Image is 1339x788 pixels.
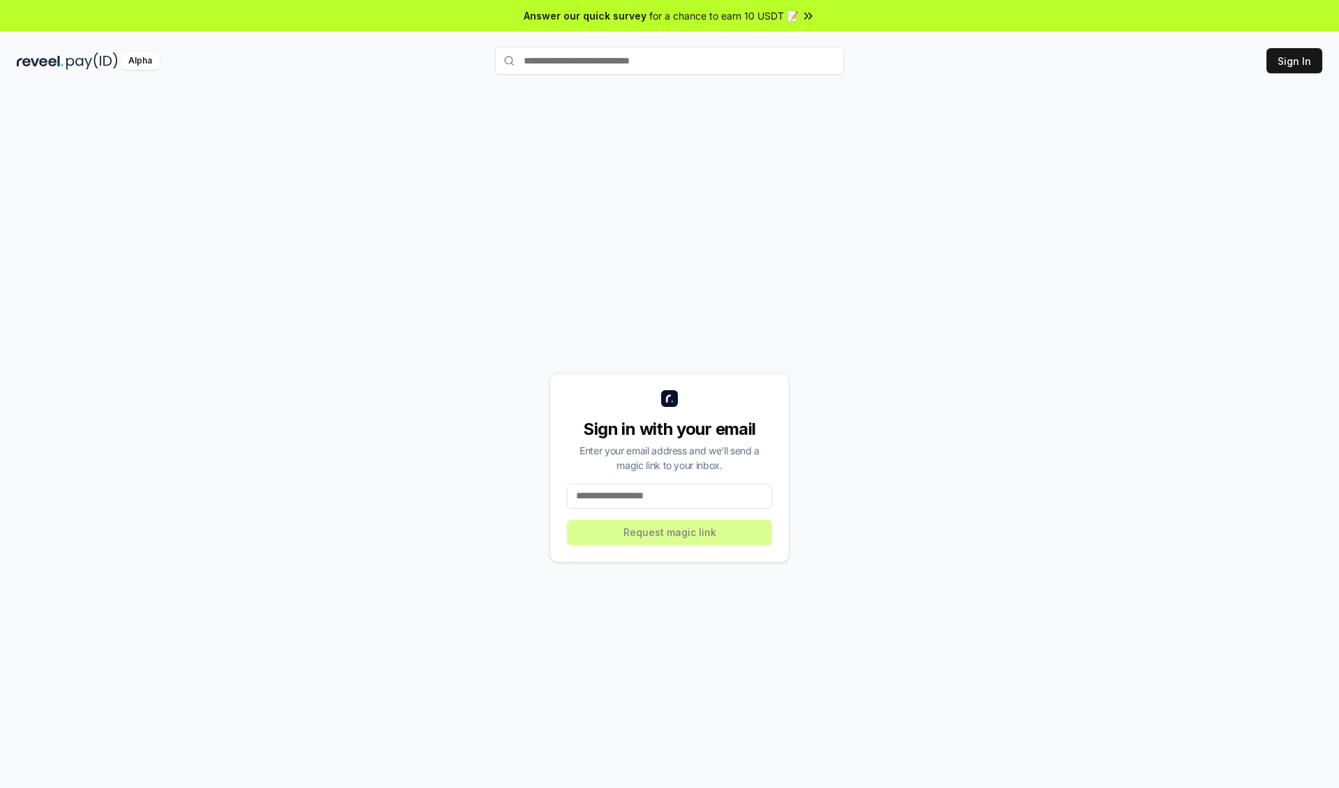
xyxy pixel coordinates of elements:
span: Answer our quick survey [524,8,646,23]
button: Sign In [1266,48,1322,73]
img: pay_id [66,52,118,70]
span: for a chance to earn 10 USDT 📝 [649,8,799,23]
div: Alpha [121,52,160,70]
img: reveel_dark [17,52,63,70]
div: Sign in with your email [567,418,772,440]
div: Enter your email address and we’ll send a magic link to your inbox. [567,443,772,473]
img: logo_small [661,390,678,407]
